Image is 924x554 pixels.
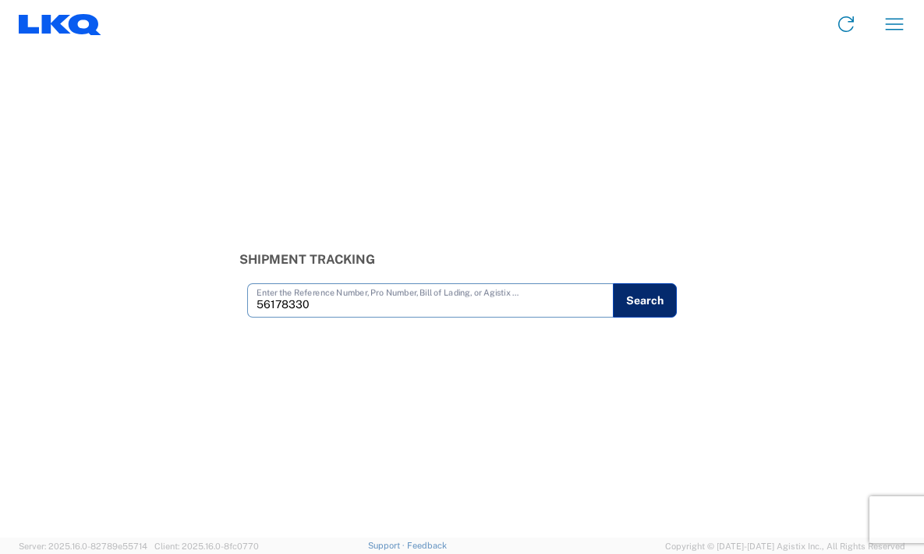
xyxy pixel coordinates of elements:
[239,252,685,267] h3: Shipment Tracking
[665,539,905,553] span: Copyright © [DATE]-[DATE] Agistix Inc., All Rights Reserved
[154,542,259,551] span: Client: 2025.16.0-8fc0770
[19,542,147,551] span: Server: 2025.16.0-82789e55714
[613,283,677,318] button: Search
[368,541,407,550] a: Support
[407,541,447,550] a: Feedback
